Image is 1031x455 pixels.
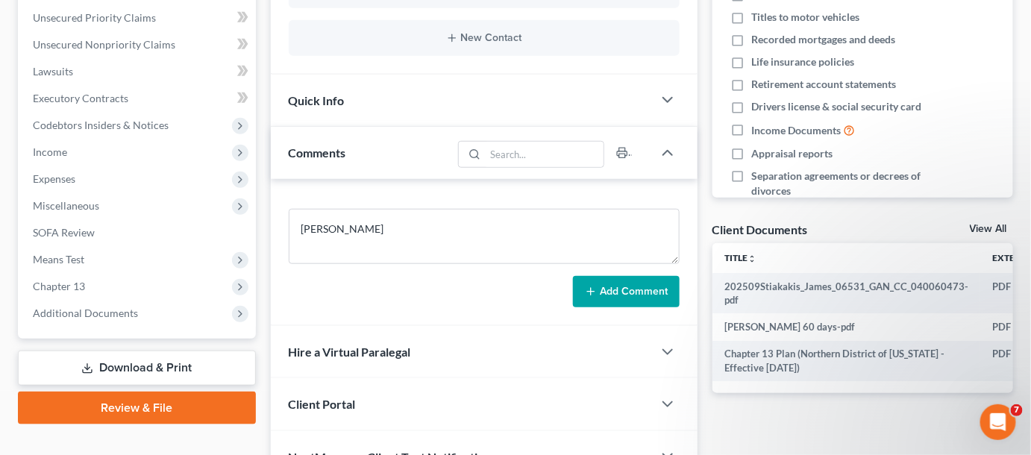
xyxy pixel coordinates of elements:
[712,341,980,382] td: Chapter 13 Plan (Northern District of [US_STATE] - Effective [DATE])
[751,169,925,198] span: Separation agreements or decrees of divorces
[748,254,756,263] i: unfold_more
[485,142,604,167] input: Search...
[573,276,680,307] button: Add Comment
[751,54,854,69] span: Life insurance policies
[751,99,921,114] span: Drivers license & social security card
[33,199,99,212] span: Miscellaneous
[980,404,1016,440] iframe: Intercom live chat
[21,85,256,112] a: Executory Contracts
[18,351,256,386] a: Download & Print
[712,313,980,340] td: [PERSON_NAME] 60 days-pdf
[18,392,256,424] a: Review & File
[301,32,668,44] button: New Contact
[33,38,175,51] span: Unsecured Nonpriority Claims
[751,146,833,161] span: Appraisal reports
[21,219,256,246] a: SOFA Review
[21,58,256,85] a: Lawsuits
[33,11,156,24] span: Unsecured Priority Claims
[970,224,1007,234] a: View All
[289,93,345,107] span: Quick Info
[21,31,256,58] a: Unsecured Nonpriority Claims
[289,345,411,359] span: Hire a Virtual Paralegal
[33,65,73,78] span: Lawsuits
[289,145,346,160] span: Comments
[21,4,256,31] a: Unsecured Priority Claims
[33,280,85,292] span: Chapter 13
[33,307,138,319] span: Additional Documents
[751,10,859,25] span: Titles to motor vehicles
[33,253,84,266] span: Means Test
[289,397,356,411] span: Client Portal
[33,226,95,239] span: SOFA Review
[33,145,67,158] span: Income
[712,273,980,314] td: 202509Stiakakis_James_06531_GAN_CC_040060473-pdf
[751,77,896,92] span: Retirement account statements
[33,172,75,185] span: Expenses
[751,32,895,47] span: Recorded mortgages and deeds
[712,222,808,237] div: Client Documents
[1011,404,1023,416] span: 7
[33,92,128,104] span: Executory Contracts
[724,252,756,263] a: Titleunfold_more
[751,123,841,138] span: Income Documents
[33,119,169,131] span: Codebtors Insiders & Notices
